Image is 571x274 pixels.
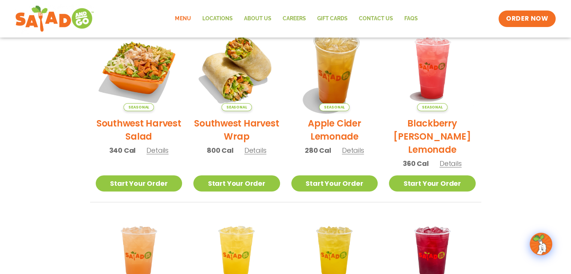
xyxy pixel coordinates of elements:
[499,11,556,27] a: ORDER NOW
[277,10,311,27] a: Careers
[389,24,476,111] img: Product photo for Blackberry Bramble Lemonade
[221,103,252,111] span: Seasonal
[244,146,267,155] span: Details
[353,10,398,27] a: Contact Us
[124,103,154,111] span: Seasonal
[398,10,423,27] a: FAQs
[169,10,196,27] a: Menu
[193,24,280,111] img: Product photo for Southwest Harvest Wrap
[96,175,182,191] a: Start Your Order
[389,175,476,191] a: Start Your Order
[311,10,353,27] a: GIFT CARDS
[238,10,277,27] a: About Us
[193,175,280,191] a: Start Your Order
[283,17,385,119] img: Product photo for Apple Cider Lemonade
[196,10,238,27] a: Locations
[305,145,331,155] span: 280 Cal
[291,175,378,191] a: Start Your Order
[319,103,350,111] span: Seasonal
[440,159,462,168] span: Details
[207,145,234,155] span: 800 Cal
[96,117,182,143] h2: Southwest Harvest Salad
[146,146,169,155] span: Details
[530,233,551,254] img: wpChatIcon
[291,117,378,143] h2: Apple Cider Lemonade
[506,14,548,23] span: ORDER NOW
[389,117,476,156] h2: Blackberry [PERSON_NAME] Lemonade
[109,145,136,155] span: 340 Cal
[342,146,364,155] span: Details
[15,4,94,34] img: new-SAG-logo-768×292
[96,24,182,111] img: Product photo for Southwest Harvest Salad
[417,103,447,111] span: Seasonal
[169,10,423,27] nav: Menu
[193,117,280,143] h2: Southwest Harvest Wrap
[403,158,429,169] span: 360 Cal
